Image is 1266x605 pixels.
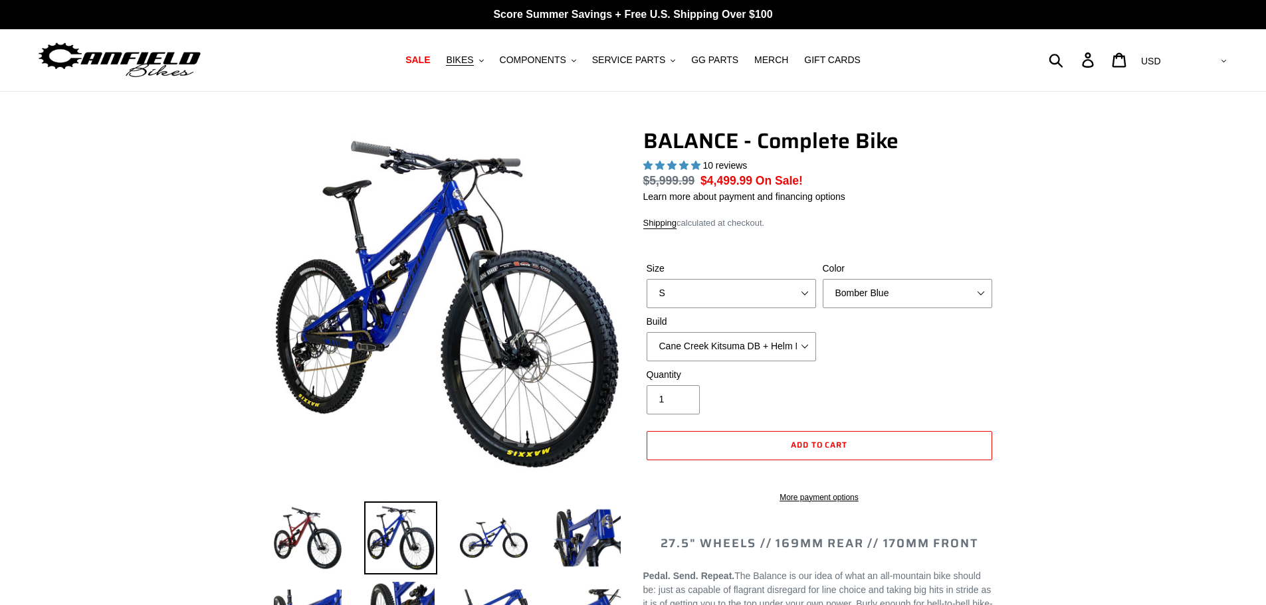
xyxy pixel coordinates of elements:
[791,438,848,451] span: Add to cart
[446,54,473,66] span: BIKES
[643,218,677,229] a: Shipping
[700,174,752,187] span: $4,499.99
[823,262,992,276] label: Color
[756,172,803,189] span: On Sale!
[647,315,816,329] label: Build
[647,262,816,276] label: Size
[457,501,530,574] img: Load image into Gallery viewer, BALANCE - Complete Bike
[500,54,566,66] span: COMPONENTS
[702,160,747,171] span: 10 reviews
[691,54,738,66] span: GG PARTS
[592,54,665,66] span: SERVICE PARTS
[271,501,344,574] img: Load image into Gallery viewer, BALANCE - Complete Bike
[643,160,703,171] span: 5.00 stars
[754,54,788,66] span: MERCH
[647,491,992,503] a: More payment options
[647,431,992,460] button: Add to cart
[804,54,861,66] span: GIFT CARDS
[364,501,437,574] img: Load image into Gallery viewer, BALANCE - Complete Bike
[399,51,437,69] a: SALE
[685,51,745,69] a: GG PARTS
[585,51,682,69] button: SERVICE PARTS
[405,54,430,66] span: SALE
[550,501,623,574] img: Load image into Gallery viewer, BALANCE - Complete Bike
[647,368,816,382] label: Quantity
[643,128,996,153] h1: BALANCE - Complete Bike
[748,51,795,69] a: MERCH
[643,174,695,187] s: $5,999.99
[643,191,845,202] a: Learn more about payment and financing options
[643,216,996,230] div: calculated at checkout.
[643,537,996,551] h2: 27.5" WHEELS // 169MM REAR // 170MM FRONT
[493,51,583,69] button: COMPONENTS
[797,51,867,69] a: GIFT CARDS
[1056,45,1090,74] input: Search
[643,570,735,581] b: Pedal. Send. Repeat.
[37,39,203,81] img: Canfield Bikes
[439,51,490,69] button: BIKES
